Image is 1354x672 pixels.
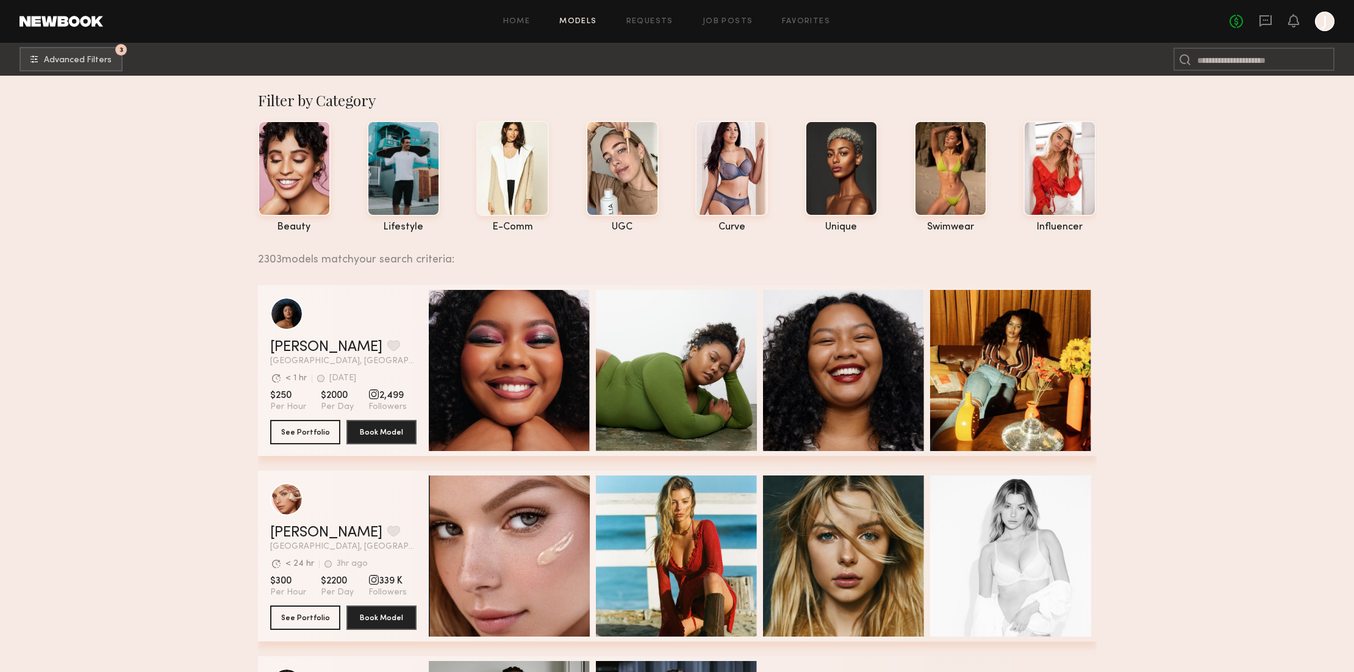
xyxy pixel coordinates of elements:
[559,18,596,26] a: Models
[270,357,417,366] span: [GEOGRAPHIC_DATA], [GEOGRAPHIC_DATA]
[368,389,407,402] span: 2,499
[321,575,354,587] span: $2200
[258,222,331,233] div: beauty
[695,222,768,233] div: curve
[346,420,417,444] button: Book Model
[337,560,368,568] div: 3hr ago
[321,587,354,598] span: Per Day
[782,18,830,26] a: Favorites
[368,575,407,587] span: 339 K
[258,240,1087,266] div: 2303 models match your search criteria:
[270,605,340,630] button: See Portfolio
[805,222,878,233] div: unique
[120,47,123,52] span: 3
[1315,12,1334,31] a: J
[914,222,987,233] div: swimwear
[270,402,306,413] span: Per Hour
[321,402,354,413] span: Per Day
[368,587,407,598] span: Followers
[270,543,417,551] span: [GEOGRAPHIC_DATA], [GEOGRAPHIC_DATA]
[285,374,307,383] div: < 1 hr
[503,18,531,26] a: Home
[586,222,659,233] div: UGC
[270,587,306,598] span: Per Hour
[20,47,123,71] button: 3Advanced Filters
[321,389,354,402] span: $2000
[346,605,417,630] button: Book Model
[285,560,314,568] div: < 24 hr
[368,402,407,413] span: Followers
[270,526,382,540] a: [PERSON_NAME]
[270,340,382,355] a: [PERSON_NAME]
[1023,222,1096,233] div: influencer
[44,56,112,65] span: Advanced Filters
[270,420,340,444] button: See Portfolio
[626,18,673,26] a: Requests
[258,90,1097,110] div: Filter by Category
[476,222,549,233] div: e-comm
[367,222,440,233] div: lifestyle
[329,374,356,383] div: [DATE]
[270,575,306,587] span: $300
[270,389,306,402] span: $250
[703,18,753,26] a: Job Posts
